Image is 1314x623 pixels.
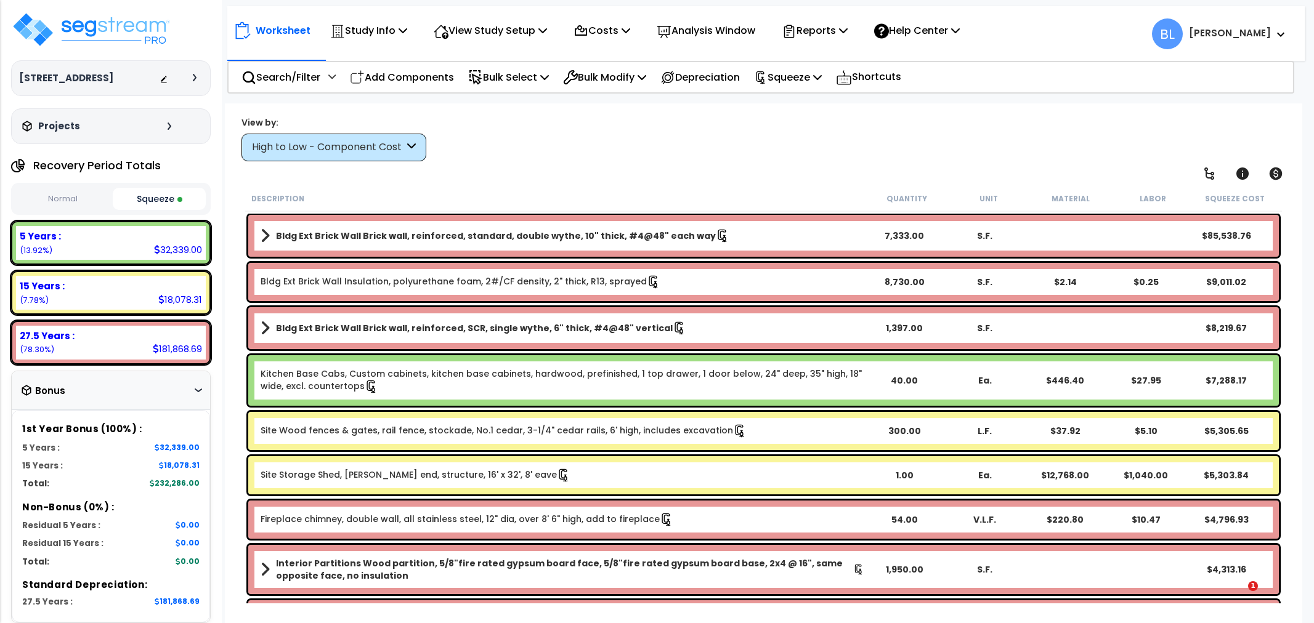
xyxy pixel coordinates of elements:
[261,424,747,438] a: Individual Item
[1186,513,1267,526] div: $4,796.93
[22,478,49,489] b: Total:
[1186,276,1267,288] div: $9,011.02
[22,556,49,568] b: Total:
[159,460,200,470] div: 18,078.31
[16,188,110,210] button: Normal
[20,295,49,305] small: 7.7827807099868265%
[657,22,755,39] p: Analysis Window
[330,22,407,39] p: Study Info
[261,513,673,526] a: Individual Item
[251,194,304,204] small: Description
[944,374,1025,387] div: Ea.
[864,469,945,481] div: 1.00
[1186,563,1267,576] div: $4,313.16
[22,502,200,513] h6: Non-Bonus (0%) :
[864,374,945,387] div: 40.00
[150,478,200,488] div: 232,286.00
[944,425,1025,437] div: L.F.
[1186,230,1267,242] div: $85,538.76
[1186,374,1267,387] div: $7,288.17
[563,69,646,86] p: Bulk Modify
[874,22,960,39] p: Help Center
[1106,513,1186,526] div: $10.47
[350,69,454,86] p: Add Components
[864,322,945,334] div: 1,397.00
[38,120,80,132] h3: Projects
[252,140,404,155] div: High to Low - Component Cost
[944,276,1025,288] div: S.F.
[829,62,908,92] div: Shortcuts
[22,520,100,531] b: Residual 5 Years :
[1025,513,1106,526] div: $220.80
[864,513,945,526] div: 54.00
[176,537,200,548] div: 0.00
[261,468,570,482] a: Individual Item
[19,72,113,84] h3: [STREET_ADDRESS]
[1106,374,1186,387] div: $27.95
[754,69,822,86] p: Squeeze
[20,329,75,342] b: 27.5 Years :
[1106,425,1186,437] div: $5.10
[155,442,200,452] div: 32,339.00
[1152,18,1183,49] span: BL
[20,279,65,292] b: 15 Years :
[864,563,945,576] div: 1,950.00
[1140,194,1166,204] small: Labor
[1186,322,1267,334] div: $8,219.67
[944,322,1025,334] div: S.F.
[1025,425,1106,437] div: $37.92
[158,293,202,306] div: 18,078.31
[241,69,320,86] p: Search/Filter
[22,596,73,608] b: 27.5 Years :
[654,63,747,92] div: Depreciation
[241,116,426,129] div: View by:
[944,563,1025,576] div: S.F.
[11,11,171,48] img: logo_pro_r.png
[1248,581,1258,591] span: 1
[660,69,740,86] p: Depreciation
[836,68,901,86] p: Shortcuts
[886,194,927,204] small: Quantity
[944,469,1025,481] div: Ea.
[1205,194,1265,204] small: Squeeze Cost
[574,22,630,39] p: Costs
[276,557,853,582] b: Interior Partitions Wood partition, 5/8"fire rated gypsum board face, 5/8"fire rated gypsum board...
[864,276,945,288] div: 8,730.00
[864,425,945,437] div: 300.00
[1106,469,1186,481] div: $1,040.00
[20,245,52,255] small: 13.922061596480201%
[261,320,864,337] a: Assembly Title
[1223,581,1252,611] iframe: Intercom live chat
[276,230,716,242] b: Bldg Ext Brick Wall Brick wall, reinforced, standard, double wythe, 10" thick, #4@48" each way
[35,386,65,396] h3: Bonus
[1189,26,1271,39] b: [PERSON_NAME]
[944,230,1025,242] div: S.F.
[261,557,864,582] a: Assembly Title
[782,22,848,39] p: Reports
[261,227,864,244] a: Assembly Title
[155,596,200,606] div: 181,868.69
[20,230,61,243] b: 5 Years :
[22,580,200,590] h6: Standard Depreciation:
[33,159,161,172] h4: Recovery Period Totals
[1106,276,1186,288] div: $0.25
[153,342,202,355] div: 181,868.69
[20,344,54,355] small: 78.29515769353297%
[22,424,200,435] h6: 1st Year Bonus (100%) :
[343,63,461,92] div: Add Components
[113,188,206,210] button: Squeeze
[256,22,310,39] p: Worksheet
[1186,469,1267,481] div: $5,303.84
[1186,425,1267,437] div: $5,305.65
[434,22,547,39] p: View Study Setup
[22,442,60,454] b: 5 Years :
[1025,469,1106,481] div: $12,768.00
[276,322,673,334] b: Bldg Ext Brick Wall Brick wall, reinforced, SCR, single wythe, 6" thick, #4@48" vertical
[154,243,202,256] div: 32,339.00
[261,275,660,289] a: Individual Item
[468,69,549,86] p: Bulk Select
[1025,374,1106,387] div: $446.40
[864,230,945,242] div: 7,333.00
[944,513,1025,526] div: V.L.F.
[22,537,103,549] b: Residual 15 Years :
